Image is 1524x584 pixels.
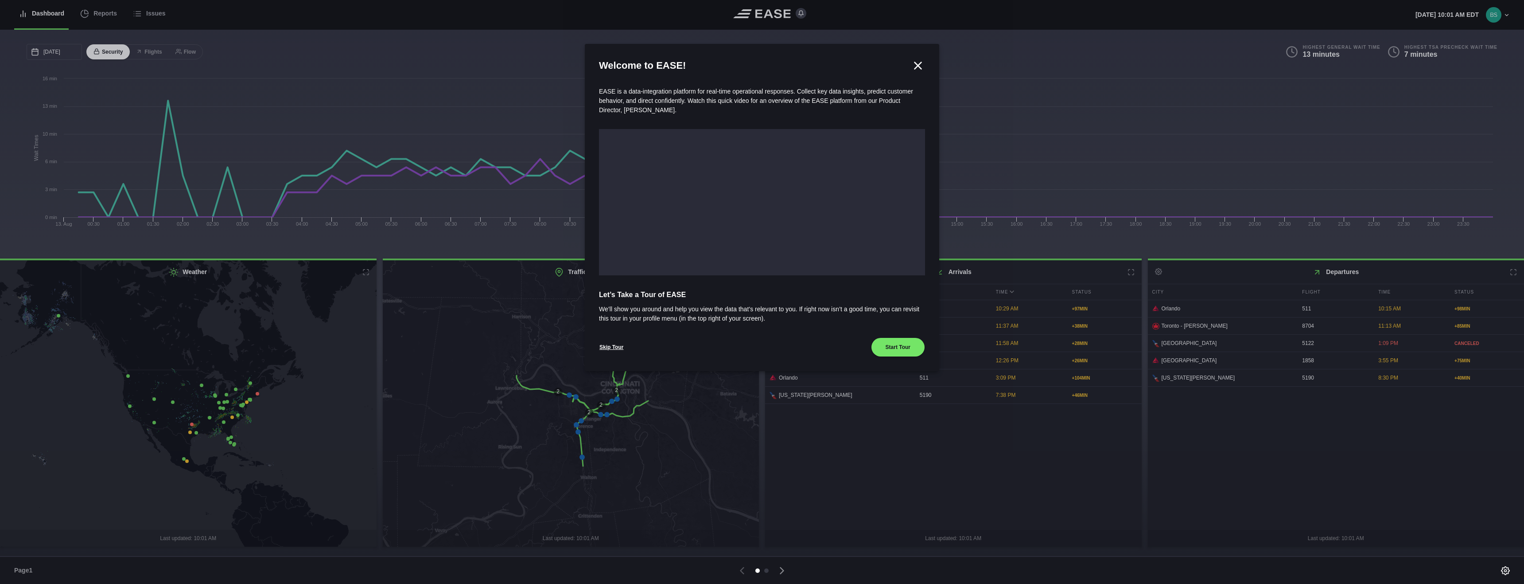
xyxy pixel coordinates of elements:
span: Page 1 [14,566,36,575]
iframe: onboarding [599,129,925,275]
button: Skip Tour [599,337,624,357]
span: Let’s Take a Tour of EASE [599,290,925,300]
button: Start Tour [871,337,925,357]
span: We’ll show you around and help you view the data that’s relevant to you. If right now isn’t a goo... [599,305,925,323]
span: EASE is a data-integration platform for real-time operational responses. Collect key data insight... [599,88,913,114]
h2: Welcome to EASE! [599,58,911,73]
